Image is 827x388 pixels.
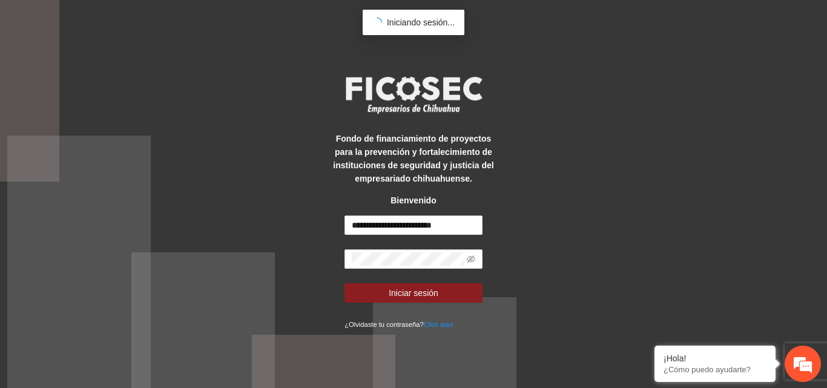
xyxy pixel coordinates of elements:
[333,134,493,183] strong: Fondo de financiamiento de proyectos para la prevención y fortalecimiento de instituciones de seg...
[344,283,483,303] button: Iniciar sesión
[371,16,383,28] span: loading
[63,62,203,77] div: Chatee con nosotros ahora
[424,321,453,328] a: Click aqui
[6,259,231,301] textarea: Escriba su mensaje y pulse “Intro”
[199,6,228,35] div: Minimizar ventana de chat en vivo
[338,73,489,117] img: logo
[664,365,766,374] p: ¿Cómo puedo ayudarte?
[344,321,453,328] small: ¿Olvidaste tu contraseña?
[70,126,167,248] span: Estamos en línea.
[390,196,436,205] strong: Bienvenido
[467,255,475,263] span: eye-invisible
[664,353,766,363] div: ¡Hola!
[389,286,438,300] span: Iniciar sesión
[387,18,455,27] span: Iniciando sesión...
